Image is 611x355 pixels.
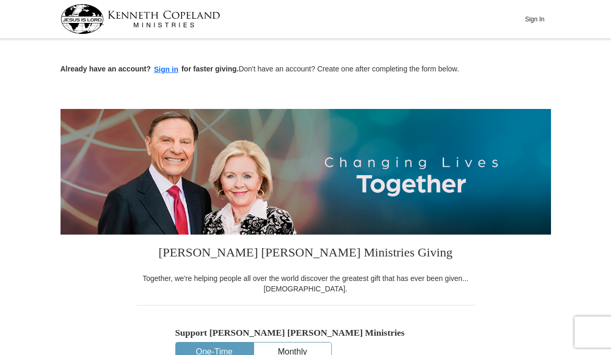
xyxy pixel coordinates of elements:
div: Together, we're helping people all over the world discover the greatest gift that has ever been g... [136,273,475,294]
button: Sign in [151,64,182,76]
strong: Already have an account? for faster giving. [61,65,239,73]
h5: Support [PERSON_NAME] [PERSON_NAME] Ministries [175,327,436,338]
p: Don't have an account? Create one after completing the form below. [61,64,551,76]
h3: [PERSON_NAME] [PERSON_NAME] Ministries Giving [136,235,475,273]
img: kcm-header-logo.svg [61,4,220,34]
button: Sign In [519,11,550,27]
